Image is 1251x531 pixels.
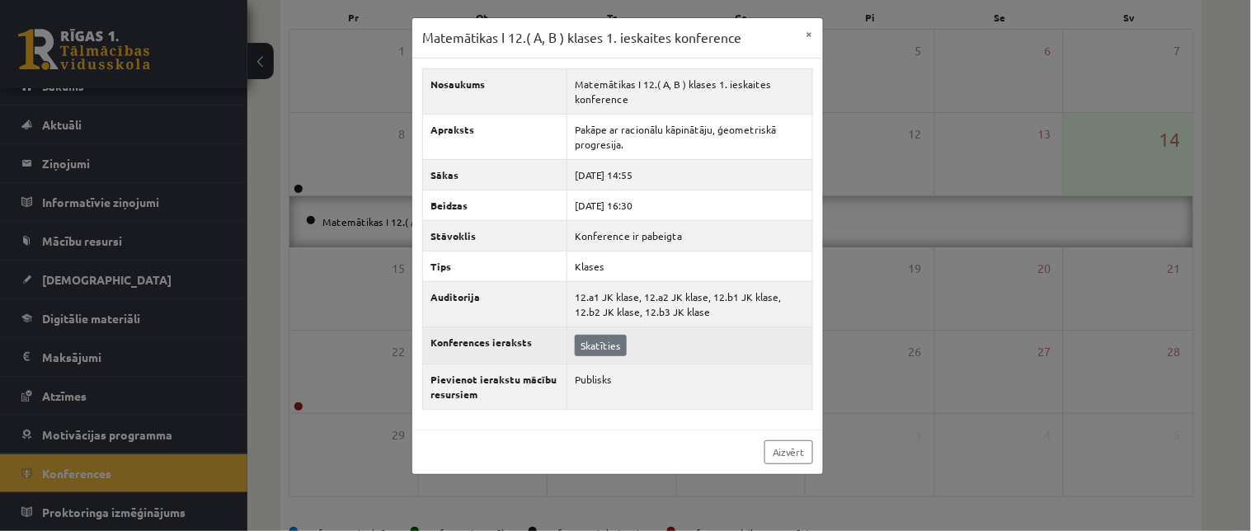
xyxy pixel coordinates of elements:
td: [DATE] 14:55 [567,159,813,190]
th: Apraksts [423,114,567,159]
th: Nosaukums [423,68,567,114]
h3: Matemātikas I 12.( A, B ) klases 1. ieskaites konference [422,28,741,48]
td: Konference ir pabeigta [567,220,813,251]
th: Sākas [423,159,567,190]
td: 12.a1 JK klase, 12.a2 JK klase, 12.b1 JK klase, 12.b2 JK klase, 12.b3 JK klase [567,281,813,327]
th: Beidzas [423,190,567,220]
button: × [797,18,823,49]
td: Publisks [567,364,813,409]
th: Tips [423,251,567,281]
a: Skatīties [575,335,627,356]
th: Stāvoklis [423,220,567,251]
a: Aizvērt [764,440,813,464]
th: Konferences ieraksts [423,327,567,364]
td: [DATE] 16:30 [567,190,813,220]
th: Pievienot ierakstu mācību resursiem [423,364,567,409]
th: Auditorija [423,281,567,327]
td: Matemātikas I 12.( A, B ) klases 1. ieskaites konference [567,68,813,114]
td: Pakāpe ar racionālu kāpinātāju, ģeometriskā progresija. [567,114,813,159]
td: Klases [567,251,813,281]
